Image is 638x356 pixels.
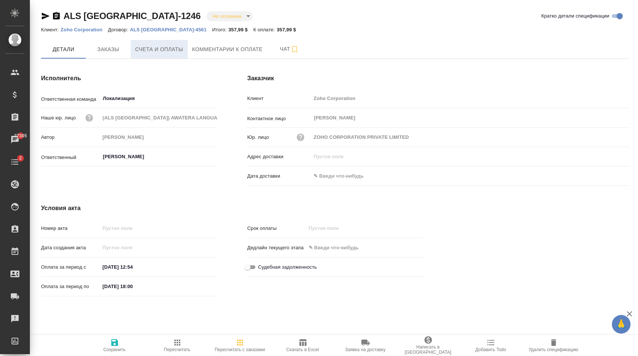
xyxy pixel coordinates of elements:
[247,115,311,122] p: Контактное лицо
[2,130,28,149] a: 27305
[41,134,100,141] p: Автор
[210,13,243,19] button: Не оплачена
[306,242,371,253] input: ✎ Введи что-нибудь
[541,12,609,20] span: Кратко детали спецификации
[247,153,311,160] p: Адрес доставки
[41,204,424,213] h4: Условия акта
[212,27,228,32] p: Итого:
[100,132,217,143] input: Пустое поле
[213,156,215,157] button: Open
[100,281,165,292] input: ✎ Введи что-нибудь
[41,74,217,83] h4: Исполнитель
[247,172,311,180] p: Дата доставки
[63,11,200,21] a: ALS [GEOGRAPHIC_DATA]-1246
[247,225,306,232] p: Срок оплаты
[46,45,81,54] span: Детали
[247,244,306,252] p: Дедлайн текущего этапа
[41,225,100,232] p: Номер акта
[52,12,61,21] button: Скопировать ссылку
[311,171,376,181] input: ✎ Введи что-нибудь
[41,96,100,103] p: Ответственная команда
[2,153,28,171] a: 2
[311,151,630,162] input: Пустое поле
[41,283,100,290] p: Оплата за период по
[271,44,307,54] span: Чат
[228,27,253,32] p: 357,99 $
[41,27,60,32] p: Клиент:
[41,263,100,271] p: Оплата за период с
[15,154,26,162] span: 2
[192,45,263,54] span: Комментарии к оплате
[311,93,630,104] input: Пустое поле
[247,95,311,102] p: Клиент
[247,74,630,83] h4: Заказчик
[130,26,212,32] a: ALS [GEOGRAPHIC_DATA]-4561
[60,26,108,32] a: Zoho Corporation
[100,262,165,272] input: ✎ Введи что-нибудь
[277,27,302,32] p: 357,99 $
[100,242,165,253] input: Пустое поле
[90,45,126,54] span: Заказы
[213,98,215,99] button: Open
[311,132,630,143] input: Пустое поле
[41,244,100,252] p: Дата создания акта
[130,27,212,32] p: ALS [GEOGRAPHIC_DATA]-4561
[108,27,130,32] p: Договор:
[100,112,217,123] input: Пустое поле
[41,154,100,161] p: Ответственный
[41,12,50,21] button: Скопировать ссылку для ЯМессенджера
[612,315,631,334] button: 🙏
[615,316,628,332] span: 🙏
[100,223,217,234] input: Пустое поле
[41,114,76,122] p: Наше юр. лицо
[206,11,252,21] div: Не оплачена
[253,27,277,32] p: К оплате:
[247,134,269,141] p: Юр. лицо
[258,263,317,271] span: Судебная задолженность
[60,27,108,32] p: Zoho Corporation
[306,223,371,234] input: Пустое поле
[10,132,31,140] span: 27305
[135,45,183,54] span: Счета и оплаты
